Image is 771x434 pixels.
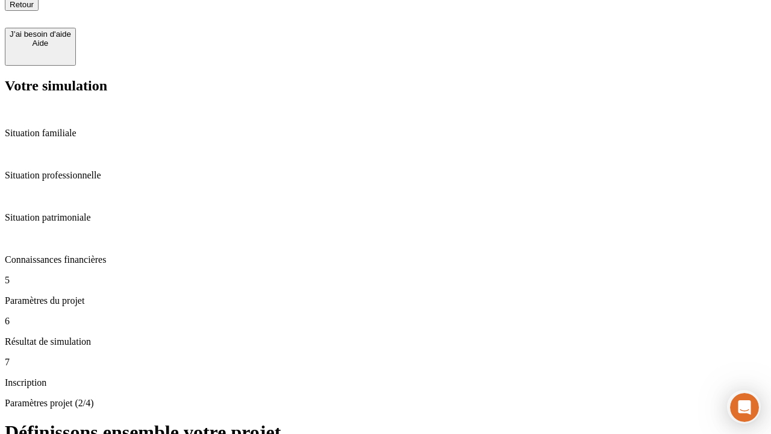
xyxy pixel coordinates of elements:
[5,295,766,306] p: Paramètres du projet
[5,78,766,94] h2: Votre simulation
[5,212,766,223] p: Situation patrimoniale
[5,398,766,409] p: Paramètres projet (2/4)
[5,28,76,66] button: J’ai besoin d'aideAide
[5,170,766,181] p: Situation professionnelle
[5,336,766,347] p: Résultat de simulation
[10,30,71,39] div: J’ai besoin d'aide
[5,377,766,388] p: Inscription
[5,316,766,327] p: 6
[10,39,71,48] div: Aide
[5,275,766,286] p: 5
[727,390,761,424] iframe: Intercom live chat discovery launcher
[730,393,759,422] iframe: Intercom live chat
[5,128,766,139] p: Situation familiale
[5,254,766,265] p: Connaissances financières
[5,357,766,368] p: 7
